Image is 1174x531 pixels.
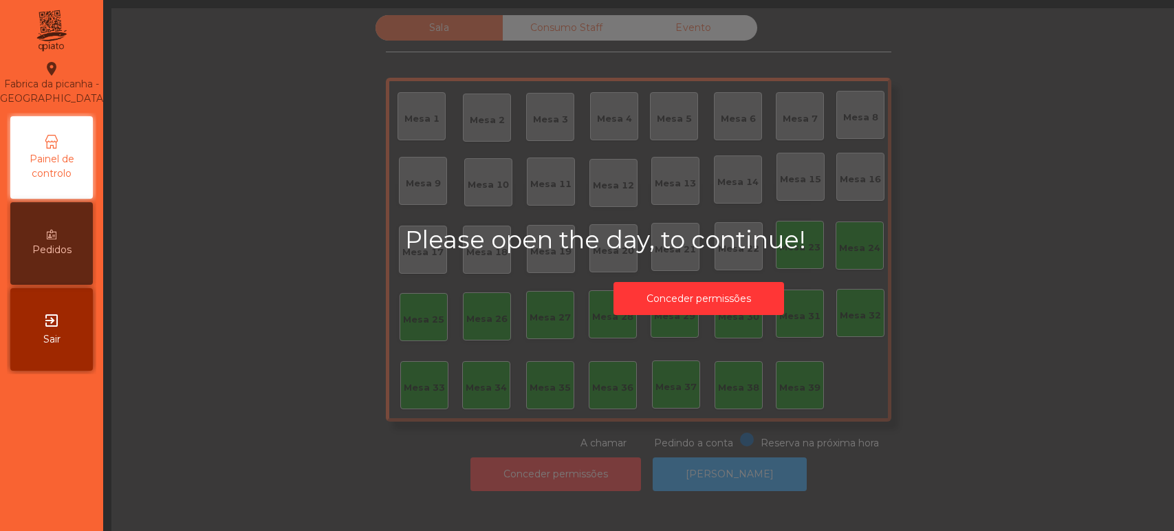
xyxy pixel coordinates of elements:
span: Painel de controlo [14,152,89,181]
i: location_on [43,61,60,77]
img: qpiato [34,7,68,55]
button: Conceder permissões [613,282,784,316]
h2: Please open the day, to continue! [405,226,992,254]
span: Sair [43,332,61,347]
span: Pedidos [32,243,72,257]
i: exit_to_app [43,312,60,329]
